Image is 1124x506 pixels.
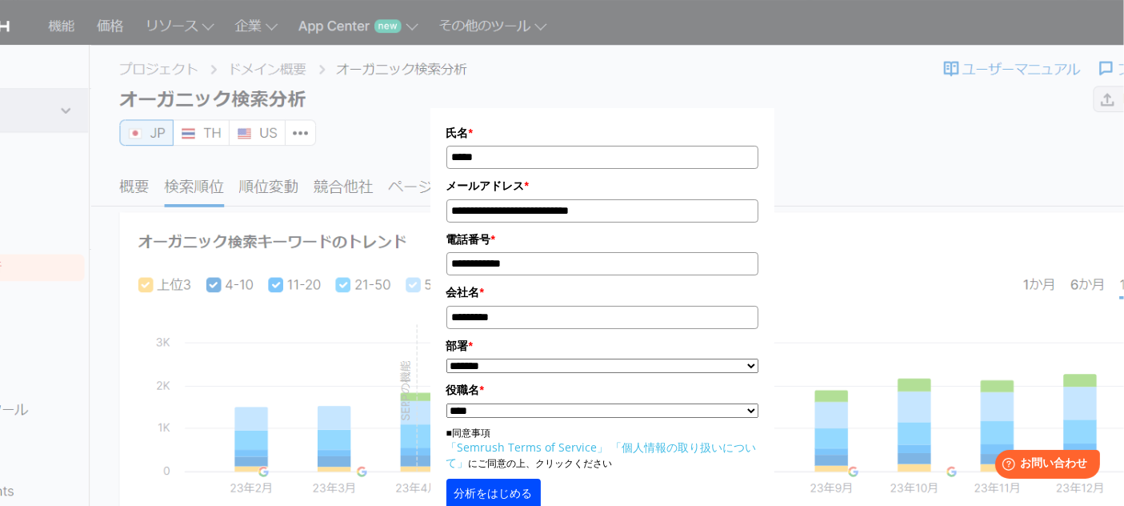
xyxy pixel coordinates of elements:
label: 役職名 [446,381,758,399]
label: 電話番号 [446,231,758,248]
label: メールアドレス [446,177,758,195]
a: 「個人情報の取り扱いについて」 [446,440,757,470]
label: 会社名 [446,283,758,301]
iframe: Help widget launcher [982,444,1106,488]
label: 部署 [446,337,758,355]
a: 「Semrush Terms of Service」 [446,440,609,455]
label: 氏名 [446,124,758,142]
p: ■同意事項 にご同意の上、クリックください [446,426,758,471]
